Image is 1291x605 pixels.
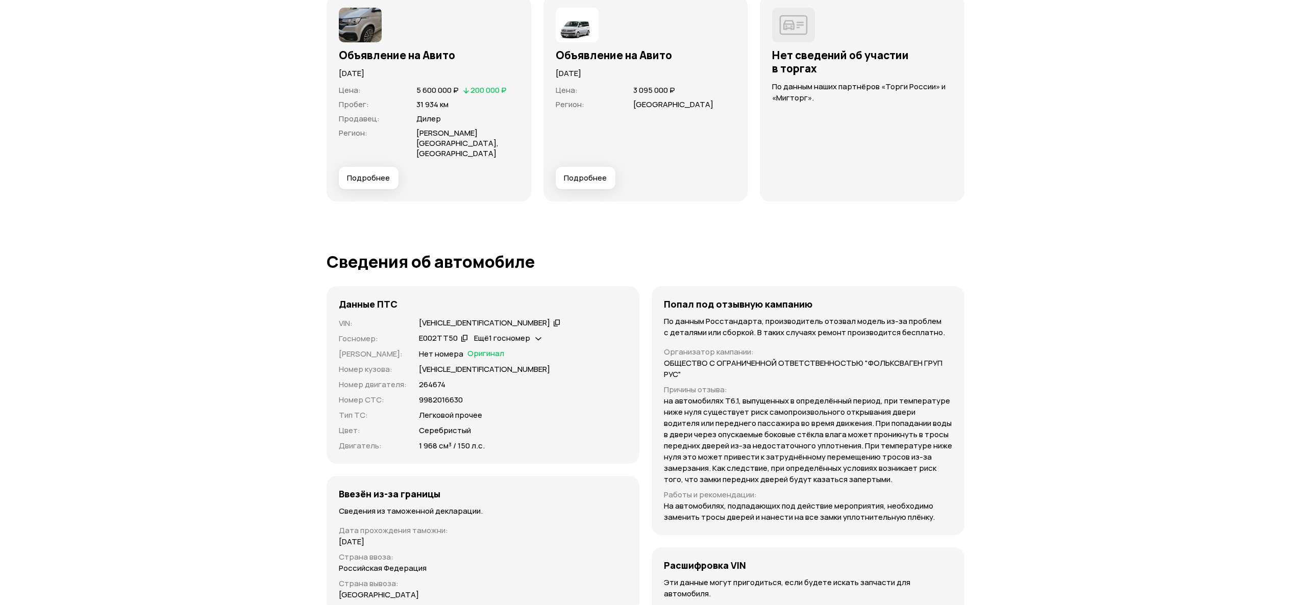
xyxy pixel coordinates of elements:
p: [PERSON_NAME] : [339,348,407,360]
p: Эти данные могут пригодиться, если будете искать запчасти для автомобиля. [664,577,952,599]
span: Регион : [556,99,584,110]
p: Дата прохождения таможни : [339,525,627,536]
p: На автомобилях, подпадающих под действие мероприятия, необходимо заменить тросы дверей и нанести ... [664,500,952,523]
p: Причины отзыва : [664,384,952,395]
p: Цвет : [339,425,407,436]
span: Цена : [556,85,578,95]
p: Страна ввоза : [339,551,627,563]
p: Номер кузова : [339,364,407,375]
div: Е002ТТ50 [419,333,458,344]
p: Организатор кампании : [664,346,952,358]
span: 3 095 000 ₽ [633,85,675,95]
p: 9982016630 [419,394,463,406]
p: на автомобилях T6.1, выпущенных в определённый период, при температуре ниже нуля существует риск ... [664,395,952,485]
p: Сведения из таможенной декларации. [339,506,627,517]
span: Регион : [339,128,367,138]
span: Дилер [416,113,441,124]
p: Страна вывоза : [339,578,627,589]
p: Номер двигателя : [339,379,407,390]
p: [DATE] [556,68,736,79]
p: По данным наших партнёров «Торги России» и «Мигторг». [772,81,952,104]
p: Тип ТС : [339,410,407,421]
h4: Попал под отзывную кампанию [664,298,812,310]
p: VIN : [339,318,407,329]
p: Работы и рекомендации : [664,489,952,500]
span: Ещё 1 госномер [474,333,530,343]
p: Госномер : [339,333,407,344]
span: Пробег : [339,99,369,110]
h1: Сведения об автомобиле [327,253,964,271]
h4: Расшифровка VIN [664,560,746,571]
h4: Ввезён из-за границы [339,488,440,499]
span: [PERSON_NAME][GEOGRAPHIC_DATA], [GEOGRAPHIC_DATA] [416,128,499,159]
span: Оригинал [467,348,504,360]
span: Подробнее [564,173,607,183]
span: [GEOGRAPHIC_DATA] [633,99,713,110]
span: 31 934 км [416,99,449,110]
span: Подробнее [347,173,390,183]
p: Нет номера [419,348,463,360]
span: 200 000 ₽ [470,85,507,95]
h3: Нет сведений об участии в торгах [772,48,952,75]
p: 1 968 см³ / 150 л.с. [419,440,485,451]
span: Продавец : [339,113,380,124]
p: ОБЩЕСТВО С ОГРАНИЧЕННОЙ ОТВЕТСТВЕННОСТЬЮ "ФОЛЬКСВАГЕН ГРУП РУС" [664,358,952,380]
div: [VEHICLE_IDENTIFICATION_NUMBER] [419,318,550,329]
p: Двигатель : [339,440,407,451]
h3: Объявление на Авито [339,48,519,62]
span: 5 600 000 ₽ [416,85,459,95]
p: 264674 [419,379,445,390]
p: Номер СТС : [339,394,407,406]
p: По данным Росстандарта, производитель отозвал модель из-за проблем с деталями или сборкой. В таки... [664,316,952,338]
button: Подробнее [339,167,399,189]
p: Легковой прочее [419,410,482,421]
p: Российская Федерация [339,563,427,574]
h4: Данные ПТС [339,298,398,310]
p: [DATE] [339,68,519,79]
h3: Объявление на Авито [556,48,736,62]
span: Цена : [339,85,361,95]
p: [GEOGRAPHIC_DATA] [339,589,419,600]
p: [VEHICLE_IDENTIFICATION_NUMBER] [419,364,550,375]
p: [DATE] [339,536,364,547]
p: Серебристый [419,425,471,436]
button: Подробнее [556,167,615,189]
